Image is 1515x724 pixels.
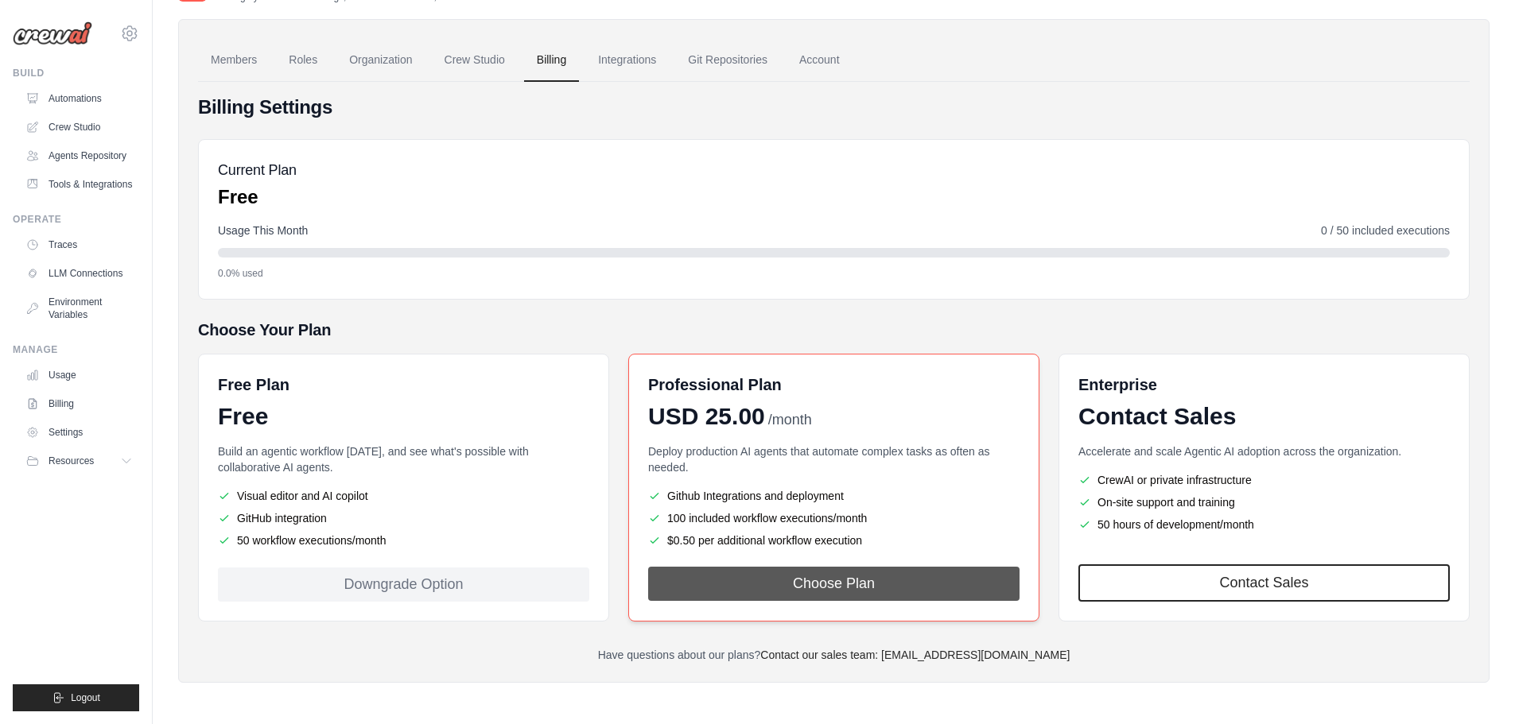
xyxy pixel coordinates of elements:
[19,289,139,327] a: Environment Variables
[218,510,589,526] li: GitHub integration
[648,374,782,396] h6: Professional Plan
[585,39,669,82] a: Integrations
[218,488,589,504] li: Visual editor and AI copilot
[13,684,139,711] button: Logout
[524,39,579,82] a: Billing
[218,567,589,602] div: Downgrade Option
[1078,443,1450,459] p: Accelerate and scale Agentic AI adoption across the organization.
[648,567,1020,601] button: Choose Plan
[13,343,139,356] div: Manage
[1078,374,1450,396] h6: Enterprise
[19,420,139,445] a: Settings
[19,261,139,286] a: LLM Connections
[787,39,853,82] a: Account
[19,448,139,474] button: Resources
[19,114,139,140] a: Crew Studio
[19,362,139,388] a: Usage
[1435,648,1515,724] iframe: Chat Widget
[648,488,1020,504] li: Github Integrations and deployment
[218,223,308,238] span: Usage This Month
[13,21,92,45] img: Logo
[198,95,1470,120] h4: Billing Settings
[19,232,139,257] a: Traces
[1078,402,1450,431] div: Contact Sales
[648,443,1020,475] p: Deploy production AI agents that automate complex tasks as often as needed.
[19,86,139,111] a: Automations
[432,39,518,82] a: Crew Studio
[13,213,139,226] div: Operate
[198,319,1470,341] h5: Choose Your Plan
[336,39,425,82] a: Organization
[13,67,139,79] div: Build
[218,374,289,396] h6: Free Plan
[648,532,1020,548] li: $0.50 per additional workflow execution
[198,647,1470,663] p: Have questions about our plans?
[19,143,139,168] a: Agents Repository
[218,159,297,181] h5: Current Plan
[218,443,589,475] p: Build an agentic workflow [DATE], and see what's possible with collaborative AI agents.
[648,510,1020,526] li: 100 included workflow executions/month
[218,184,297,210] p: Free
[675,39,780,82] a: Git Repositories
[218,402,589,431] div: Free
[1321,223,1450,238] span: 0 / 50 included executions
[648,402,765,431] span: USD 25.00
[218,267,263,280] span: 0.0% used
[1078,494,1450,510] li: On-site support and training
[1078,517,1450,532] li: 50 hours of development/month
[198,39,270,82] a: Members
[19,391,139,416] a: Billing
[760,649,1070,661] a: Contact our sales team: [EMAIL_ADDRESS][DOMAIN_NAME]
[218,532,589,548] li: 50 workflow executions/month
[49,455,94,467] span: Resources
[768,409,812,431] span: /month
[19,172,139,197] a: Tools & Integrations
[276,39,330,82] a: Roles
[1078,564,1450,602] a: Contact Sales
[1078,472,1450,488] li: CrewAI or private infrastructure
[71,691,100,704] span: Logout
